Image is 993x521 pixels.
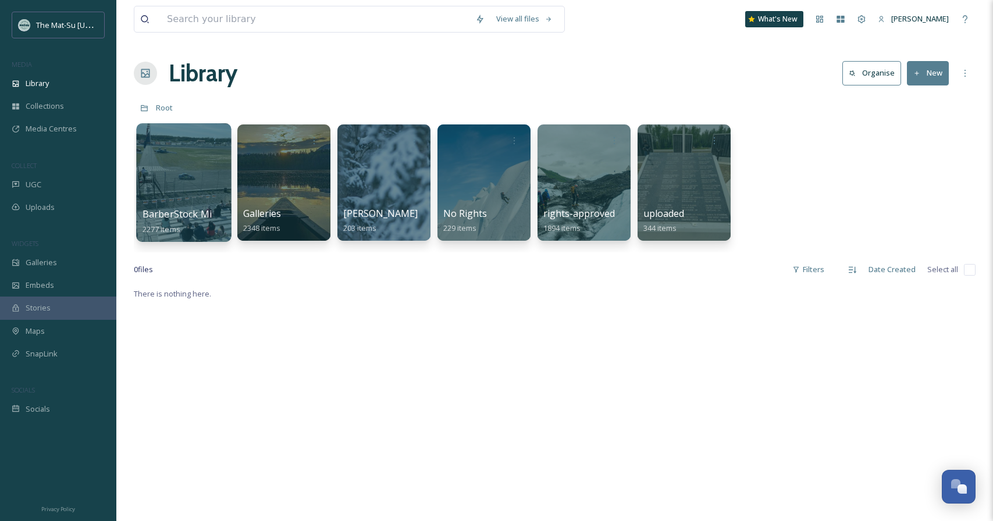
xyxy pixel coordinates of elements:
[443,208,487,233] a: No Rights229 items
[143,208,245,220] span: BarberStock Migration
[443,223,476,233] span: 229 items
[543,207,615,220] span: rights-approved
[643,208,684,233] a: uploaded344 items
[12,386,35,394] span: SOCIALS
[643,207,684,220] span: uploaded
[26,257,57,268] span: Galleries
[26,404,50,415] span: Socials
[891,13,949,24] span: [PERSON_NAME]
[490,8,558,30] a: View all files
[134,264,153,275] span: 0 file s
[156,102,173,113] span: Root
[169,56,237,91] a: Library
[143,209,245,234] a: BarberStock Migration2277 items
[26,202,55,213] span: Uploads
[12,60,32,69] span: MEDIA
[745,11,803,27] a: What's New
[26,101,64,112] span: Collections
[26,348,58,359] span: SnapLink
[942,470,976,504] button: Open Chat
[343,207,418,220] span: [PERSON_NAME]
[19,19,30,31] img: Social_thumbnail.png
[927,264,958,275] span: Select all
[343,223,376,233] span: 203 items
[786,258,830,281] div: Filters
[243,207,281,220] span: Galleries
[134,288,211,299] span: There is nothing here.
[41,501,75,515] a: Privacy Policy
[643,223,677,233] span: 344 items
[26,326,45,337] span: Maps
[26,179,41,190] span: UGC
[26,123,77,134] span: Media Centres
[143,223,180,234] span: 2277 items
[41,505,75,513] span: Privacy Policy
[907,61,949,85] button: New
[243,208,281,233] a: Galleries2348 items
[863,258,921,281] div: Date Created
[443,207,487,220] span: No Rights
[872,8,955,30] a: [PERSON_NAME]
[161,6,469,32] input: Search your library
[543,208,615,233] a: rights-approved1894 items
[842,61,901,85] button: Organise
[12,239,38,248] span: WIDGETS
[343,208,418,233] a: [PERSON_NAME]203 items
[543,223,581,233] span: 1894 items
[156,101,173,115] a: Root
[12,161,37,170] span: COLLECT
[243,223,280,233] span: 2348 items
[36,19,117,30] span: The Mat-Su [US_STATE]
[26,280,54,291] span: Embeds
[26,78,49,89] span: Library
[26,302,51,313] span: Stories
